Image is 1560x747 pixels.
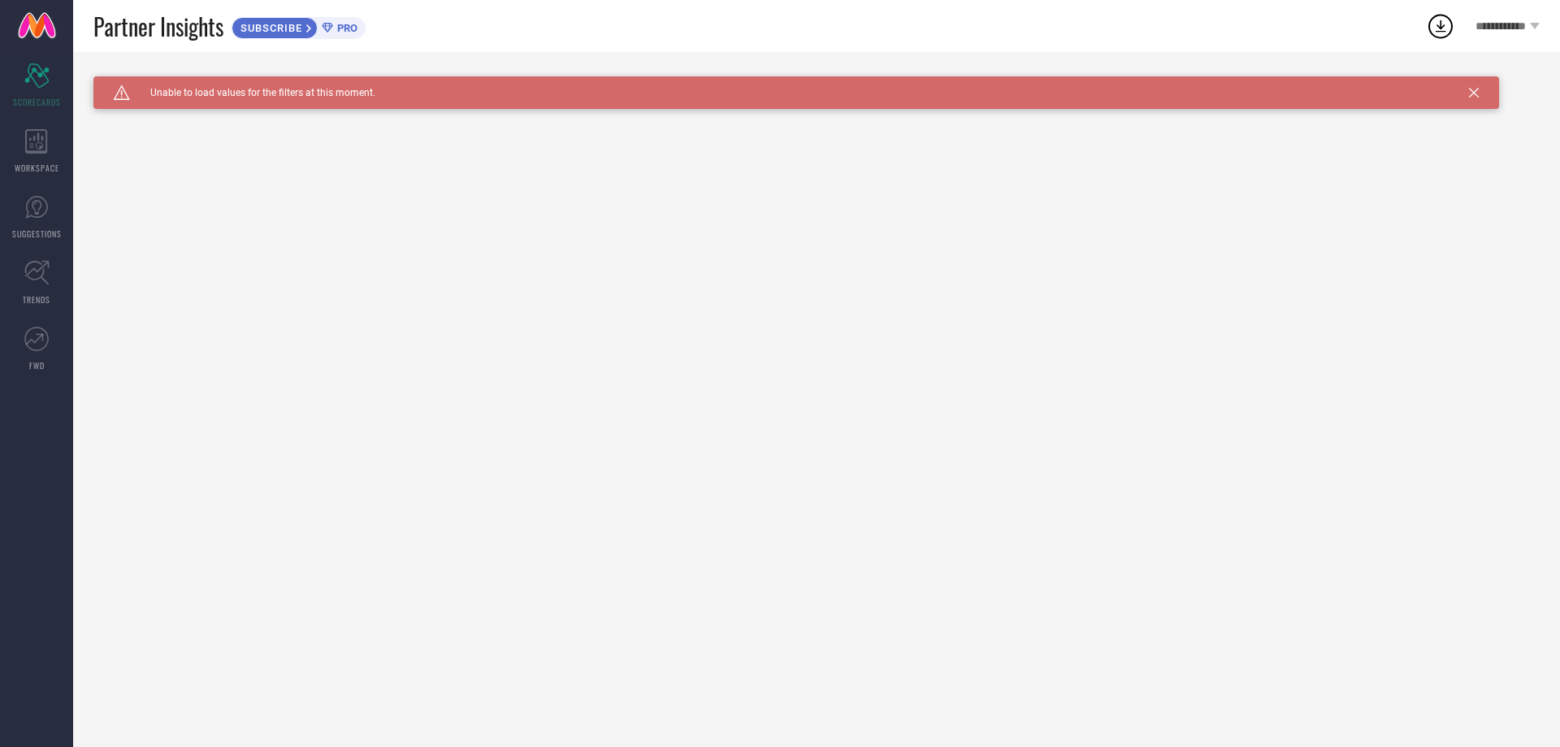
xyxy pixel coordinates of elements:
a: SUBSCRIBEPRO [232,13,366,39]
span: SCORECARDS [13,96,61,108]
span: SUBSCRIBE [232,22,306,34]
span: Unable to load values for the filters at this moment. [130,87,375,98]
span: SUGGESTIONS [12,228,62,240]
span: WORKSPACE [15,162,59,174]
div: Open download list [1426,11,1455,41]
div: Unable to load filters at this moment. Please try later. [93,76,1540,89]
span: FWD [29,359,45,371]
span: TRENDS [23,293,50,306]
span: PRO [333,22,357,34]
span: Partner Insights [93,10,223,43]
